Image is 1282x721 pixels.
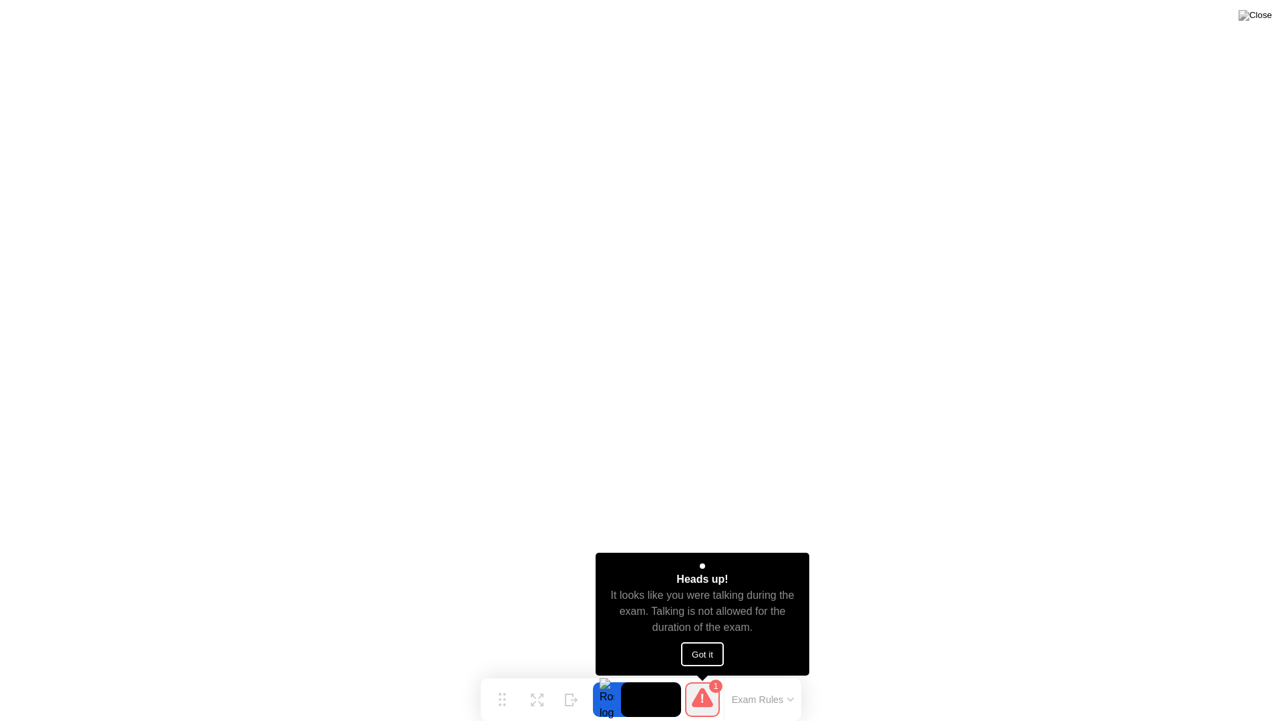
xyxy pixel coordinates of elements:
[681,642,724,666] button: Got it
[608,587,798,636] div: It looks like you were talking during the exam. Talking is not allowed for the duration of the exam.
[676,571,728,587] div: Heads up!
[709,680,722,693] div: 1
[728,694,799,706] button: Exam Rules
[1239,10,1272,21] img: Close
